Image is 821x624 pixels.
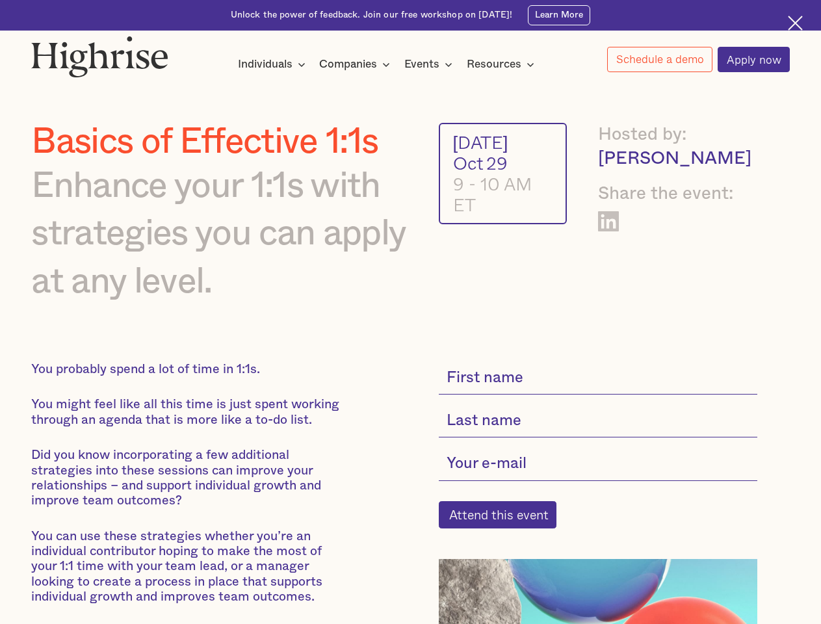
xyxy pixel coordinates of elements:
[439,405,758,438] input: Last name
[453,153,484,174] div: Oct
[467,57,538,72] div: Resources
[788,16,803,31] img: Cross icon
[31,397,346,427] p: You might feel like all this time is just spent working through an agenda that is more like a to-...
[453,174,553,215] div: 9 - 10 AM ET
[238,57,309,72] div: Individuals
[404,57,456,72] div: Events
[31,123,405,162] h1: Basics of Effective 1:1s
[598,147,757,171] div: [PERSON_NAME]
[453,132,553,153] div: [DATE]
[439,362,758,395] input: First name
[319,57,394,72] div: Companies
[319,57,377,72] div: Companies
[238,57,293,72] div: Individuals
[31,36,168,77] img: Highrise logo
[486,153,508,174] div: 29
[718,47,790,72] a: Apply now
[439,448,758,481] input: Your e-mail
[31,362,346,377] p: You probably spend a lot of time in 1:1s.
[439,362,758,528] form: current-single-event-subscribe-form
[31,448,346,508] p: Did you know incorporating a few additional strategies into these sessions can improve your relat...
[31,529,346,604] p: You can use these strategies whether you’re an individual contributor hoping to make the most of ...
[404,57,439,72] div: Events
[467,57,521,72] div: Resources
[528,5,590,25] a: Learn More
[598,123,757,147] div: Hosted by:
[607,47,712,72] a: Schedule a demo
[439,501,557,528] input: Attend this event
[231,9,513,21] div: Unlock the power of feedback. Join our free workshop on [DATE]!
[31,162,405,305] div: Enhance your 1:1s with strategies you can apply at any level.
[598,182,757,206] div: Share the event:
[598,211,619,232] a: Share on LinkedIn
